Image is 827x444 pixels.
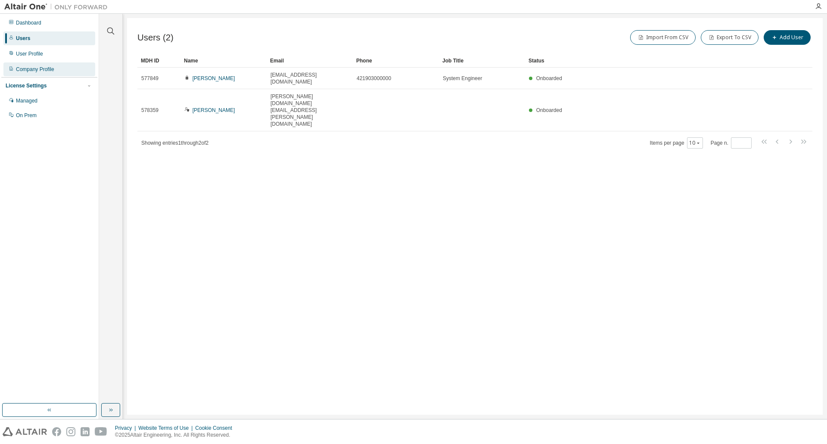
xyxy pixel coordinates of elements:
[270,54,349,68] div: Email
[16,66,54,73] div: Company Profile
[650,137,703,149] span: Items per page
[16,112,37,119] div: On Prem
[689,140,701,146] button: 10
[270,71,349,85] span: [EMAIL_ADDRESS][DOMAIN_NAME]
[52,427,61,436] img: facebook.svg
[442,54,522,68] div: Job Title
[16,35,30,42] div: Users
[357,75,391,82] span: 421903000000
[443,75,482,82] span: System Engineer
[711,137,752,149] span: Page n.
[138,425,195,432] div: Website Terms of Use
[193,75,235,81] a: [PERSON_NAME]
[16,97,37,104] div: Managed
[536,75,562,81] span: Onboarded
[356,54,435,68] div: Phone
[764,30,811,45] button: Add User
[195,425,237,432] div: Cookie Consent
[536,107,562,113] span: Onboarded
[16,50,43,57] div: User Profile
[630,30,696,45] button: Import From CSV
[66,427,75,436] img: instagram.svg
[81,427,90,436] img: linkedin.svg
[95,427,107,436] img: youtube.svg
[270,93,349,127] span: [PERSON_NAME][DOMAIN_NAME][EMAIL_ADDRESS][PERSON_NAME][DOMAIN_NAME]
[6,82,47,89] div: License Settings
[115,425,138,432] div: Privacy
[3,427,47,436] img: altair_logo.svg
[141,107,159,114] span: 578359
[701,30,759,45] button: Export To CSV
[184,54,263,68] div: Name
[16,19,41,26] div: Dashboard
[141,140,208,146] span: Showing entries 1 through 2 of 2
[193,107,235,113] a: [PERSON_NAME]
[115,432,237,439] p: © 2025 Altair Engineering, Inc. All Rights Reserved.
[141,54,177,68] div: MDH ID
[529,54,768,68] div: Status
[137,33,174,43] span: Users (2)
[141,75,159,82] span: 577849
[4,3,112,11] img: Altair One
